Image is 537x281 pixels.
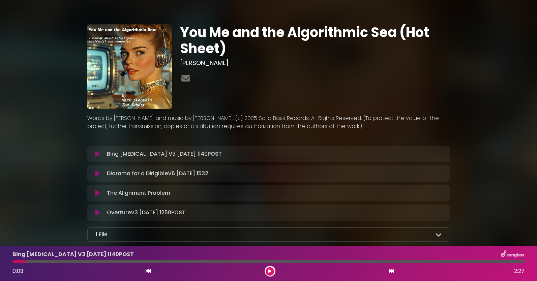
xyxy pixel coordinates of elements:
span: 0:03 [12,267,23,275]
p: Diorama for a DirigibleV6 [DATE] 1532 [107,169,208,178]
h3: [PERSON_NAME] [180,59,450,67]
h1: You Me and the Algorithmic Sea (Hot Sheet) [180,24,450,57]
p: The Alignment Problem [107,189,170,197]
span: 2:27 [514,267,525,275]
p: Bing [MEDICAL_DATA] V3 [DATE] 1140POST [107,150,222,158]
p: 1 File [96,230,108,239]
p: Words by [PERSON_NAME] and music by [PERSON_NAME]. (c) 2025 Solid Bass Records, All Rights Reserv... [87,114,450,130]
img: songbox-logo-white.png [501,250,525,259]
p: Bing [MEDICAL_DATA] V3 [DATE] 1140POST [12,250,134,258]
p: OvertureV3 [DATE] 1250POST [107,209,185,217]
img: V7SwM6jzQB6XvIDSh5A2 [87,24,172,109]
